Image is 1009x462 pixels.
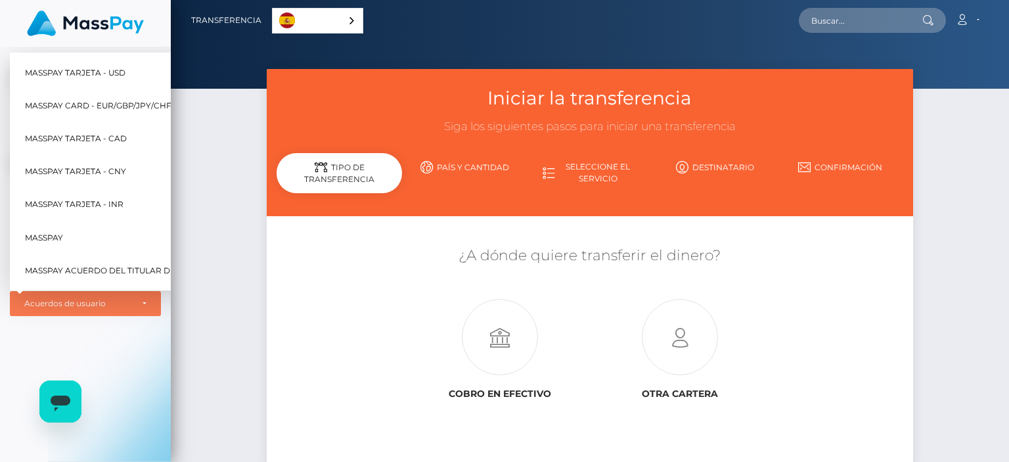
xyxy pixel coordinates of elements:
img: MassPay [27,11,144,36]
button: Acuerdos de usuario [10,291,161,316]
h3: Siga los siguientes pasos para iniciar una transferencia [277,119,903,135]
span: MassPay Tarjeta - INR [25,196,123,213]
iframe: Botón para iniciar la ventana de mensajería [39,381,81,423]
h5: ¿A dónde quiere transferir el dinero? [277,246,903,266]
a: Confirmación [778,156,903,179]
a: Destinatario [652,156,778,179]
span: MassPay Acuerdo del titular de la tarjeta de prepago [25,262,282,279]
span: MassPay [25,229,63,246]
h6: Otra cartera [600,388,759,400]
input: Buscar... [799,8,922,33]
span: MassPay Tarjeta - CNY [25,163,126,180]
h6: Cobro en efectivo [420,388,580,400]
a: País y cantidad [402,156,527,179]
div: Language [272,8,363,34]
div: Acuerdos de usuario [24,298,132,309]
a: Transferencia [191,7,261,34]
span: MassPay Tarjeta - CAD [25,130,127,147]
span: MassPay Tarjeta - USD [25,64,125,81]
a: Seleccione el servicio [527,156,653,190]
div: Tipo de transferencia [277,153,402,193]
span: MassPay Card - EUR/GBP/JPY/CHF/AUD [25,97,192,114]
a: Español [273,9,363,33]
h3: Iniciar la transferencia [277,85,903,111]
aside: Language selected: Español [272,8,363,34]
